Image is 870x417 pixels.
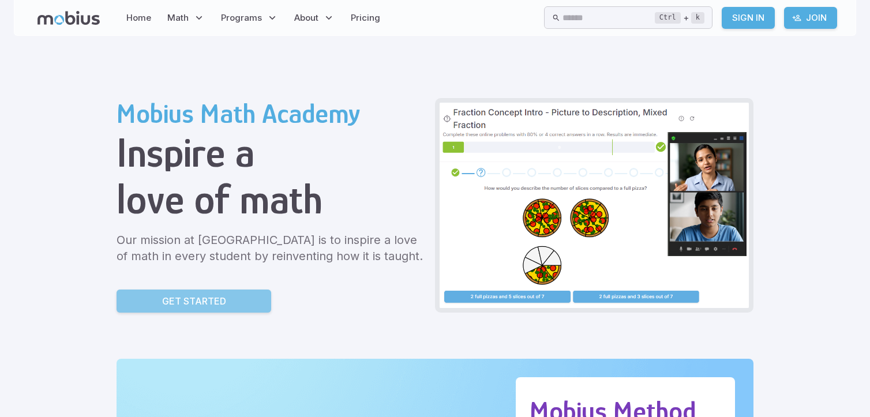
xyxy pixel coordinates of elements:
[123,5,155,31] a: Home
[167,12,189,24] span: Math
[117,232,426,264] p: Our mission at [GEOGRAPHIC_DATA] is to inspire a love of math in every student by reinventing how...
[655,11,704,25] div: +
[117,290,271,313] a: Get Started
[294,12,318,24] span: About
[117,98,426,129] h2: Mobius Math Academy
[691,12,704,24] kbd: k
[117,129,426,176] h1: Inspire a
[117,176,426,223] h1: love of math
[722,7,775,29] a: Sign In
[162,294,226,308] p: Get Started
[221,12,262,24] span: Programs
[347,5,384,31] a: Pricing
[440,103,749,308] img: Grade 6 Class
[655,12,681,24] kbd: Ctrl
[784,7,837,29] a: Join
